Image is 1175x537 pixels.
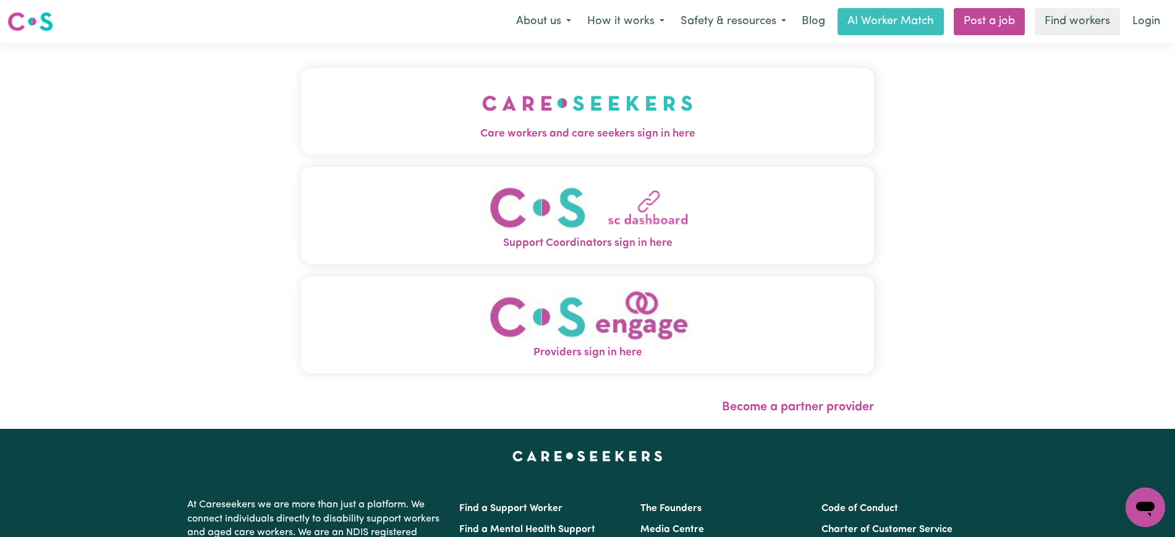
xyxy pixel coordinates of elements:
a: Media Centre [640,525,704,535]
a: Code of Conduct [821,504,898,514]
a: Careseekers logo [7,7,53,36]
a: Become a partner provider [722,401,874,413]
a: Post a job [954,8,1025,35]
img: Careseekers logo [7,11,53,33]
a: Find a Support Worker [459,504,562,514]
a: Login [1125,8,1168,35]
a: Careseekers home page [512,451,663,461]
a: AI Worker Match [838,8,944,35]
button: Support Coordinators sign in here [301,167,874,264]
button: Providers sign in here [301,276,874,373]
button: Care workers and care seekers sign in here [301,68,874,154]
span: Care workers and care seekers sign in here [301,126,874,142]
button: How it works [579,9,672,35]
button: Safety & resources [672,9,794,35]
a: Charter of Customer Service [821,525,952,535]
button: About us [508,9,579,35]
span: Support Coordinators sign in here [301,235,874,252]
a: Find workers [1035,8,1120,35]
a: The Founders [640,504,702,514]
span: Providers sign in here [301,345,874,361]
a: Blog [794,8,833,35]
iframe: Button to launch messaging window [1126,488,1165,527]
